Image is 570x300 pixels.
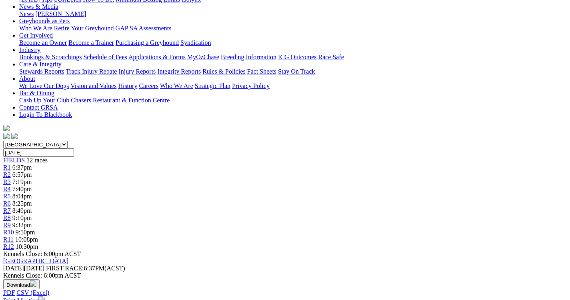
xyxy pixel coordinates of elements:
span: 10:08pm [15,236,38,243]
a: R4 [3,186,11,192]
a: Rules & Policies [202,68,246,75]
a: Strategic Plan [195,82,230,89]
a: Become a Trainer [68,39,114,46]
a: Syndication [180,39,211,46]
a: Industry [19,46,40,53]
a: Track Injury Rebate [66,68,117,75]
a: Race Safe [318,54,344,60]
a: MyOzChase [187,54,219,60]
a: Stay On Track [278,68,315,75]
a: R5 [3,193,11,200]
img: download.svg [30,280,36,287]
span: 9:32pm [12,222,32,228]
span: [DATE] [3,265,44,272]
a: Chasers Restaurant & Function Centre [71,97,170,104]
div: Download [3,289,567,296]
a: R8 [3,214,11,221]
a: Bar & Dining [19,90,54,96]
img: logo-grsa-white.png [3,125,10,131]
a: Login To Blackbook [19,111,72,118]
a: Vision and Values [70,82,116,89]
img: facebook.svg [3,133,10,139]
a: Fact Sheets [247,68,276,75]
a: Contact GRSA [19,104,58,111]
a: Integrity Reports [157,68,201,75]
a: ICG Outcomes [278,54,316,60]
a: R6 [3,200,11,207]
a: PDF [3,289,15,296]
span: FIRST RACE: [46,265,84,272]
span: 9:50pm [16,229,35,236]
a: Get Involved [19,32,53,39]
a: Stewards Reports [19,68,64,75]
div: Get Involved [19,39,567,46]
div: Bar & Dining [19,97,567,104]
span: Kennels Close: 6:00pm ACST [3,250,81,257]
a: Breeding Information [221,54,276,60]
img: twitter.svg [11,133,18,139]
a: News [19,10,34,17]
a: Cash Up Your Club [19,97,69,104]
a: News & Media [19,3,58,10]
a: R1 [3,164,11,171]
span: 7:40pm [12,186,32,192]
a: Injury Reports [118,68,156,75]
a: R12 [3,243,14,250]
span: 12 races [26,157,48,164]
div: Kennels Close: 6:00pm ACST [3,272,567,279]
a: [GEOGRAPHIC_DATA] [3,258,68,264]
span: [DATE] [3,265,24,272]
a: Greyhounds as Pets [19,18,70,24]
a: Who We Are [160,82,193,89]
span: 6:37PM(ACST) [46,265,125,272]
a: FIELDS [3,157,25,164]
a: GAP SA Assessments [116,25,172,32]
span: 8:04pm [12,193,32,200]
a: Who We Are [19,25,52,32]
a: R7 [3,207,11,214]
div: Greyhounds as Pets [19,25,567,32]
input: Select date [3,148,74,157]
a: Schedule of Fees [83,54,127,60]
a: R10 [3,229,14,236]
a: Applications & Forms [128,54,186,60]
button: Download [3,279,40,289]
a: R3 [3,178,11,185]
a: R9 [3,222,11,228]
a: History [118,82,137,89]
a: CSV (Excel) [16,289,49,296]
a: Privacy Policy [232,82,270,89]
a: R11 [3,236,14,243]
div: Industry [19,54,567,61]
span: 9:10pm [12,214,32,221]
a: Retire Your Greyhound [54,25,114,32]
div: News & Media [19,10,567,18]
div: Care & Integrity [19,68,567,75]
a: R2 [3,171,11,178]
span: 8:49pm [12,207,32,214]
span: 8:25pm [12,200,32,207]
div: About [19,82,567,90]
span: 10:30pm [16,243,38,250]
a: Purchasing a Greyhound [116,39,179,46]
a: Careers [139,82,158,89]
a: About [19,75,35,82]
a: Care & Integrity [19,61,62,68]
span: 6:37pm [12,164,32,171]
a: We Love Our Dogs [19,82,69,89]
a: Bookings & Scratchings [19,54,82,60]
a: [PERSON_NAME] [35,10,86,17]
